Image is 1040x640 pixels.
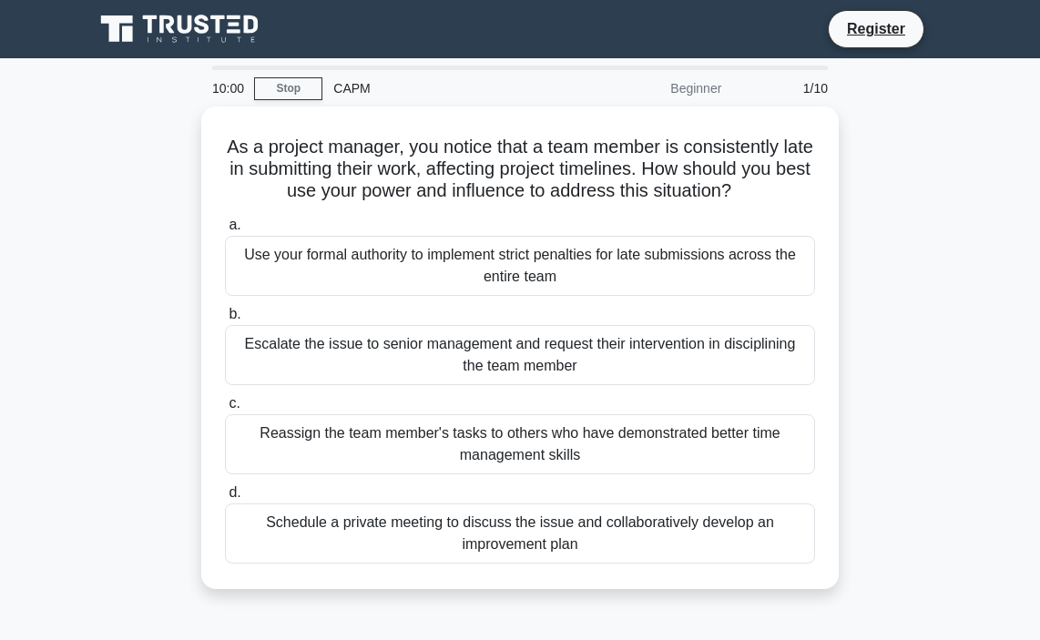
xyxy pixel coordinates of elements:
[573,70,732,107] div: Beginner
[223,136,817,203] h5: As a project manager, you notice that a team member is consistently late in submitting their work...
[225,414,815,474] div: Reassign the team member's tasks to others who have demonstrated better time management skills
[732,70,839,107] div: 1/10
[229,217,240,232] span: a.
[254,77,322,100] a: Stop
[229,395,240,411] span: c.
[225,236,815,296] div: Use your formal authority to implement strict penalties for late submissions across the entire team
[322,70,573,107] div: CAPM
[229,484,240,500] span: d.
[201,70,254,107] div: 10:00
[229,306,240,321] span: b.
[836,17,916,40] a: Register
[225,503,815,564] div: Schedule a private meeting to discuss the issue and collaboratively develop an improvement plan
[225,325,815,385] div: Escalate the issue to senior management and request their intervention in disciplining the team m...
